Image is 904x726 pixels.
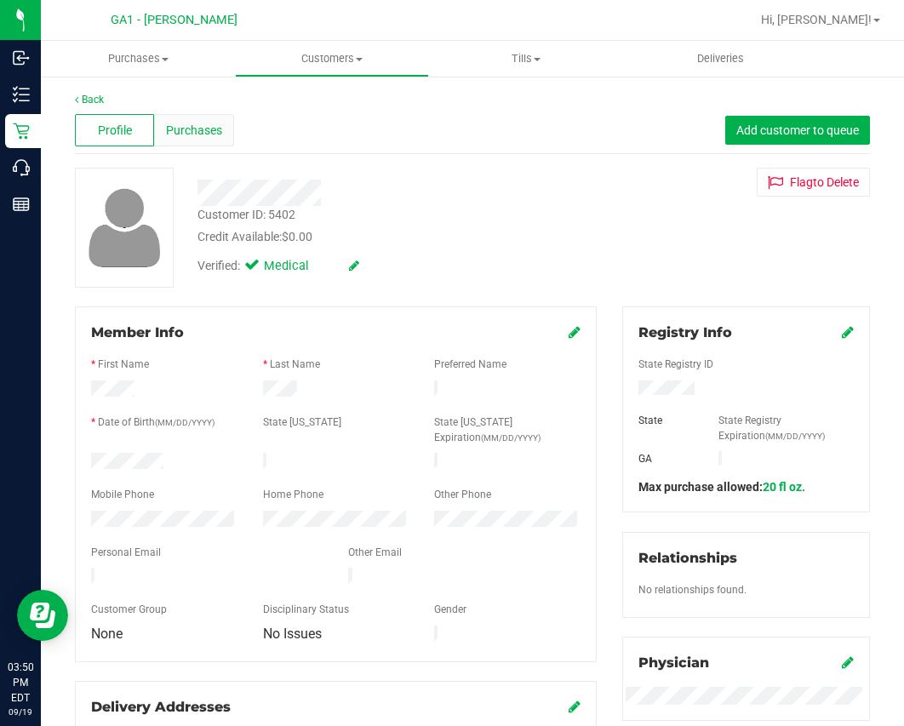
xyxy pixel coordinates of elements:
[626,413,706,428] div: State
[757,168,870,197] button: Flagto Delete
[638,655,709,671] span: Physician
[626,451,706,466] div: GA
[763,480,805,494] span: 20 fl oz.
[765,432,825,441] span: (MM/DD/YYYY)
[434,357,506,372] label: Preferred Name
[434,414,581,445] label: State [US_STATE] Expiration
[17,590,68,641] iframe: Resource center
[270,357,320,372] label: Last Name
[638,582,747,597] label: No relationships found.
[91,699,231,715] span: Delivery Addresses
[348,545,402,560] label: Other Email
[111,13,237,27] span: GA1 - [PERSON_NAME]
[263,626,322,642] span: No Issues
[674,51,767,66] span: Deliveries
[91,626,123,642] span: None
[429,41,623,77] a: Tills
[638,480,805,494] span: Max purchase allowed:
[235,41,429,77] a: Customers
[434,487,491,502] label: Other Phone
[263,602,349,617] label: Disciplinary Status
[434,602,466,617] label: Gender
[13,196,30,213] inline-svg: Reports
[166,122,222,140] span: Purchases
[430,51,622,66] span: Tills
[8,706,33,718] p: 09/19
[91,487,154,502] label: Mobile Phone
[197,228,582,246] div: Credit Available:
[91,324,184,340] span: Member Info
[98,357,149,372] label: First Name
[98,414,215,430] label: Date of Birth
[80,184,169,272] img: user-icon.png
[75,94,104,106] a: Back
[91,545,161,560] label: Personal Email
[725,116,870,145] button: Add customer to queue
[638,324,732,340] span: Registry Info
[91,602,167,617] label: Customer Group
[263,487,323,502] label: Home Phone
[197,257,359,276] div: Verified:
[282,230,312,243] span: $0.00
[197,206,295,224] div: Customer ID: 5402
[264,257,332,276] span: Medical
[236,51,428,66] span: Customers
[13,49,30,66] inline-svg: Inbound
[638,357,713,372] label: State Registry ID
[736,123,859,137] span: Add customer to queue
[623,41,817,77] a: Deliveries
[481,433,541,443] span: (MM/DD/YYYY)
[13,159,30,176] inline-svg: Call Center
[41,41,235,77] a: Purchases
[155,418,215,427] span: (MM/DD/YYYY)
[761,13,872,26] span: Hi, [PERSON_NAME]!
[13,86,30,103] inline-svg: Inventory
[98,122,132,140] span: Profile
[41,51,235,66] span: Purchases
[263,414,341,430] label: State [US_STATE]
[638,550,737,566] span: Relationships
[8,660,33,706] p: 03:50 PM EDT
[13,123,30,140] inline-svg: Retail
[718,413,854,443] label: State Registry Expiration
